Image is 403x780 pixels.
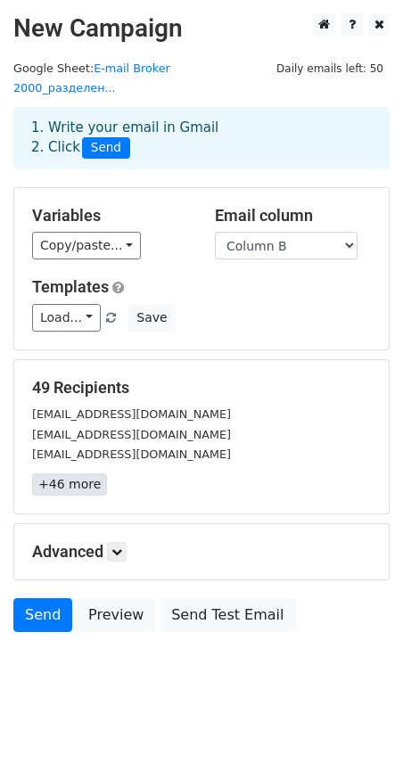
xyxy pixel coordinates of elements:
a: Templates [32,277,109,296]
h5: Advanced [32,542,371,562]
a: Send Test Email [160,598,295,632]
button: Save [128,304,175,332]
small: [EMAIL_ADDRESS][DOMAIN_NAME] [32,407,231,421]
small: [EMAIL_ADDRESS][DOMAIN_NAME] [32,447,231,461]
a: Send [13,598,72,632]
a: Load... [32,304,101,332]
div: 1. Write your email in Gmail 2. Click [18,118,385,159]
span: Daily emails left: 50 [270,59,390,78]
span: Send [82,137,130,159]
small: Google Sheet: [13,62,170,95]
a: Copy/paste... [32,232,141,259]
div: Виджет чата [314,694,403,780]
h5: 49 Recipients [32,378,371,398]
h5: Variables [32,206,188,226]
a: E-mail Broker 2000_разделен... [13,62,170,95]
h5: Email column [215,206,371,226]
iframe: Chat Widget [314,694,403,780]
a: +46 more [32,473,107,496]
a: Daily emails left: 50 [270,62,390,75]
small: [EMAIL_ADDRESS][DOMAIN_NAME] [32,428,231,441]
a: Preview [77,598,155,632]
h2: New Campaign [13,13,390,44]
